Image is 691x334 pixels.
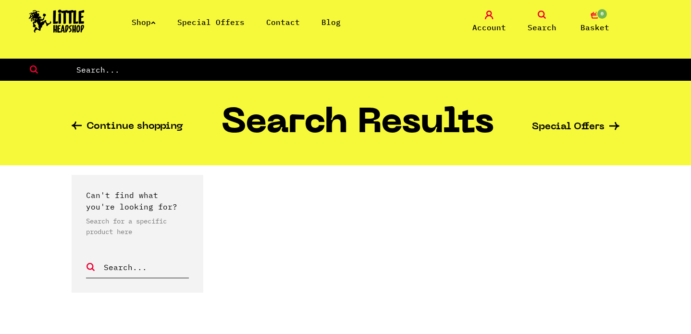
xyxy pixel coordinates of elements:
span: Basket [580,22,609,33]
a: Blog [321,17,341,27]
p: Can't find what you're looking for? [86,189,189,212]
input: Search... [75,63,691,76]
h1: Search Results [222,107,494,147]
a: Shop [132,17,156,27]
a: 0 Basket [571,11,619,33]
a: Continue shopping [72,122,183,133]
input: Search... [103,261,189,273]
img: Little Head Shop Logo [29,10,85,33]
a: Search [518,11,566,33]
span: 0 [596,8,608,20]
a: Contact [266,17,300,27]
span: Search [528,22,556,33]
p: Search for a specific product here [86,216,189,237]
a: Special Offers [177,17,245,27]
span: Account [472,22,506,33]
a: Special Offers [532,122,619,132]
